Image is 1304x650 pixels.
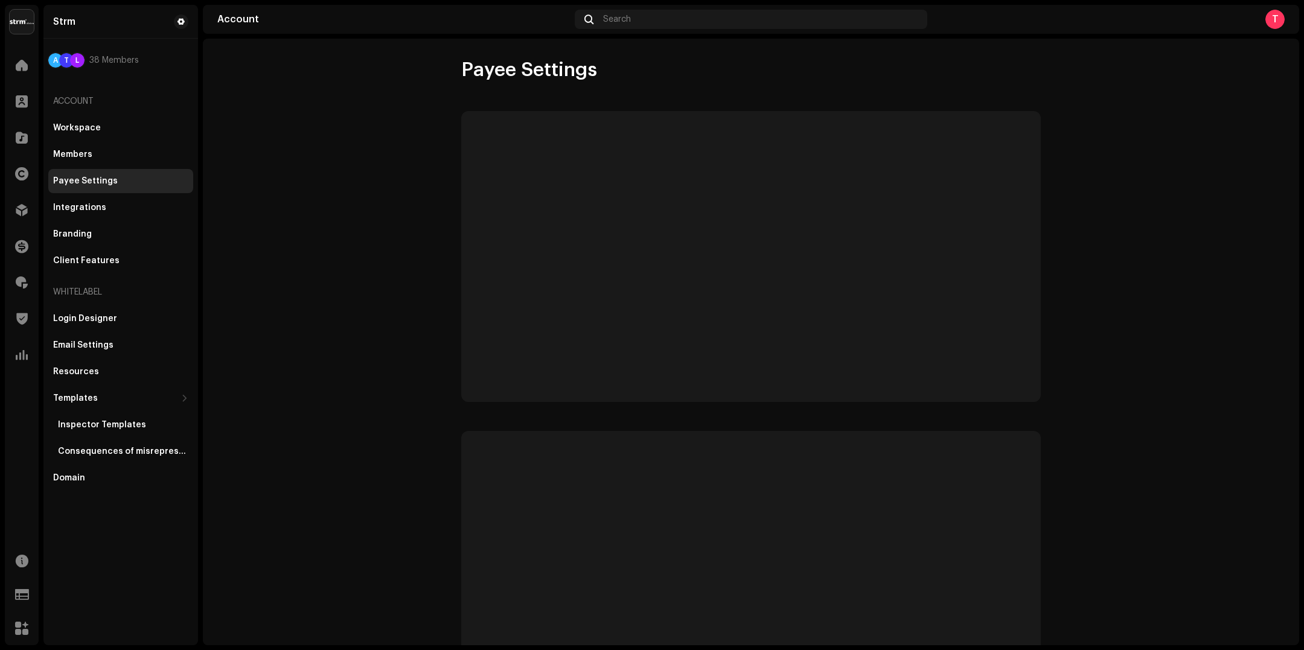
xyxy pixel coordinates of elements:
[53,473,85,483] div: Domain
[603,14,631,24] span: Search
[53,123,101,133] div: Workspace
[48,142,193,167] re-m-nav-item: Members
[48,360,193,384] re-m-nav-item: Resources
[48,87,193,116] re-a-nav-header: Account
[53,150,92,159] div: Members
[48,466,193,490] re-m-nav-item: Domain
[53,203,106,212] div: Integrations
[53,314,117,323] div: Login Designer
[89,56,139,65] span: 38 Members
[48,53,63,68] div: A
[461,58,597,82] span: Payee Settings
[53,367,99,377] div: Resources
[48,386,193,464] re-m-nav-dropdown: Templates
[53,394,98,403] div: Templates
[48,307,193,331] re-m-nav-item: Login Designer
[53,176,118,186] div: Payee Settings
[48,169,193,193] re-m-nav-item: Payee Settings
[59,53,74,68] div: T
[217,14,570,24] div: Account
[53,340,113,350] div: Email Settings
[48,439,193,464] re-m-nav-item: Consequences of misrepresentation
[48,222,193,246] re-m-nav-item: Branding
[1265,10,1285,29] div: T
[48,413,193,437] re-m-nav-item: Inspector Templates
[53,229,92,239] div: Branding
[48,333,193,357] re-m-nav-item: Email Settings
[48,196,193,220] re-m-nav-item: Integrations
[53,256,120,266] div: Client Features
[70,53,85,68] div: L
[48,249,193,273] re-m-nav-item: Client Features
[10,10,34,34] img: 408b884b-546b-4518-8448-1008f9c76b02
[58,447,188,456] div: Consequences of misrepresentation
[48,278,193,307] re-a-nav-header: Whitelabel
[53,17,75,27] div: Strm
[48,116,193,140] re-m-nav-item: Workspace
[58,420,146,430] div: Inspector Templates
